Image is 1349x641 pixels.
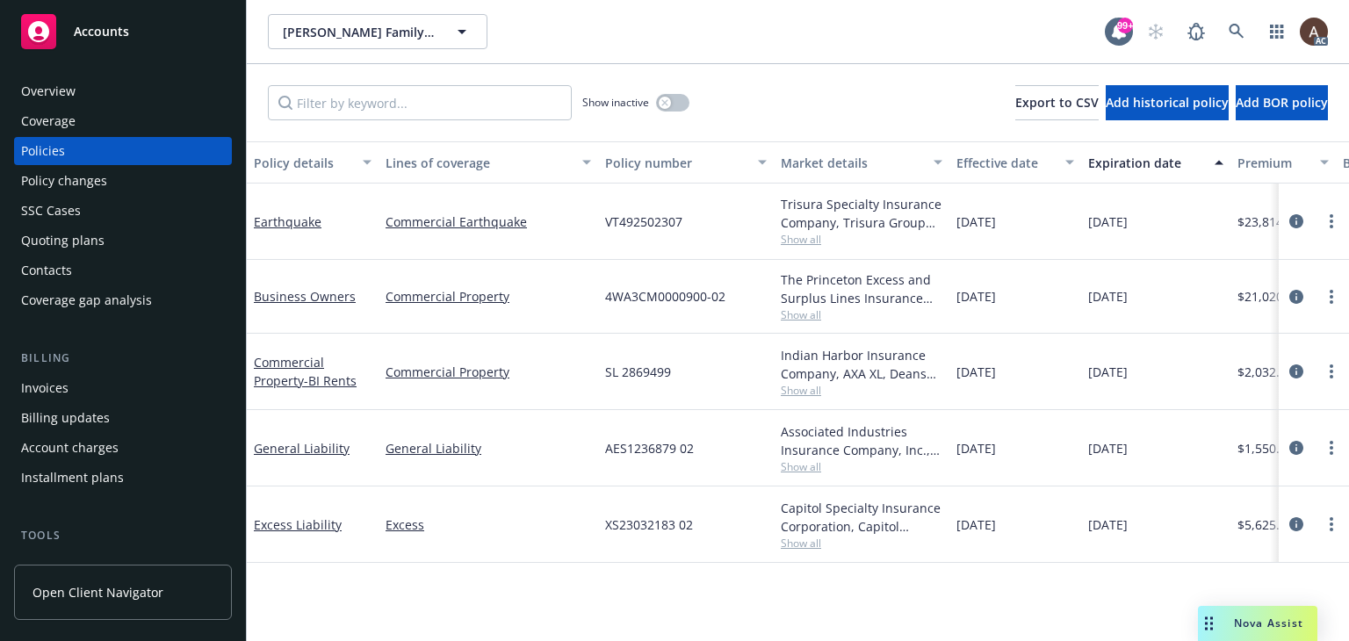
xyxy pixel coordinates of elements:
button: Lines of coverage [379,141,598,184]
button: Policy details [247,141,379,184]
span: [DATE] [956,515,996,534]
span: Add BOR policy [1236,94,1328,111]
div: Billing updates [21,404,110,432]
a: Commercial Earthquake [386,212,591,231]
span: Nova Assist [1234,616,1303,630]
div: Premium [1237,154,1309,172]
a: Overview [14,77,232,105]
span: Show all [781,459,942,474]
div: Contacts [21,256,72,284]
span: Show all [781,232,942,247]
span: [DATE] [1088,439,1128,457]
div: Policy number [605,154,747,172]
div: Tools [14,527,232,544]
span: [DATE] [1088,363,1128,381]
span: [DATE] [1088,212,1128,231]
a: General Liability [254,440,350,457]
div: Expiration date [1088,154,1204,172]
span: [DATE] [956,287,996,306]
a: Contacts [14,256,232,284]
a: Excess [386,515,591,534]
a: more [1321,437,1342,458]
span: AES1236879 02 [605,439,694,457]
a: SSC Cases [14,197,232,225]
a: Coverage gap analysis [14,286,232,314]
a: Search [1219,14,1254,49]
button: Policy number [598,141,774,184]
span: Show all [781,383,942,398]
div: Drag to move [1198,606,1220,641]
span: - BI Rents [304,372,357,389]
a: Commercial Property [254,354,357,389]
span: $2,032.00 [1237,363,1294,381]
div: Market details [781,154,923,172]
div: Effective date [956,154,1055,172]
span: [DATE] [956,212,996,231]
div: Billing [14,349,232,367]
button: Premium [1230,141,1336,184]
div: Coverage [21,107,76,135]
a: Switch app [1259,14,1295,49]
span: $21,020.00 [1237,287,1301,306]
span: [DATE] [1088,515,1128,534]
span: [PERSON_NAME] Family Exempt Trust [283,23,435,41]
button: Effective date [949,141,1081,184]
a: more [1321,211,1342,232]
div: The Princeton Excess and Surplus Lines Insurance Company, [GEOGRAPHIC_DATA] Re, Amwins [781,270,942,307]
a: Commercial Property [386,363,591,381]
a: Coverage [14,107,232,135]
a: Policy changes [14,167,232,195]
span: Show inactive [582,95,649,110]
a: Business Owners [254,288,356,305]
div: Account charges [21,434,119,462]
a: Billing updates [14,404,232,432]
img: photo [1300,18,1328,46]
a: Quoting plans [14,227,232,255]
a: circleInformation [1286,514,1307,535]
div: 99+ [1117,18,1133,33]
button: Expiration date [1081,141,1230,184]
span: XS23032183 02 [605,515,693,534]
a: circleInformation [1286,211,1307,232]
span: Show all [781,536,942,551]
div: Coverage gap analysis [21,286,152,314]
a: Installment plans [14,464,232,492]
a: more [1321,514,1342,535]
a: circleInformation [1286,286,1307,307]
div: Policy changes [21,167,107,195]
div: Capitol Specialty Insurance Corporation, Capitol Indemnity Corporation, Amwins [781,499,942,536]
a: more [1321,286,1342,307]
a: Earthquake [254,213,321,230]
a: Invoices [14,374,232,402]
div: Policy details [254,154,352,172]
div: Installment plans [21,464,124,492]
div: SSC Cases [21,197,81,225]
span: $23,814.00 [1237,212,1301,231]
a: Report a Bug [1179,14,1214,49]
span: [DATE] [1088,287,1128,306]
span: [DATE] [956,363,996,381]
a: more [1321,361,1342,382]
button: Nova Assist [1198,606,1317,641]
div: Trisura Specialty Insurance Company, Trisura Group Ltd., Amwins [781,195,942,232]
a: General Liability [386,439,591,457]
div: Policies [21,137,65,165]
span: $1,550.00 [1237,439,1294,457]
span: Add historical policy [1106,94,1229,111]
div: Quoting plans [21,227,105,255]
a: Account charges [14,434,232,462]
span: VT492502307 [605,212,682,231]
div: Invoices [21,374,69,402]
span: Export to CSV [1015,94,1099,111]
button: [PERSON_NAME] Family Exempt Trust [268,14,487,49]
span: Open Client Navigator [32,583,163,601]
button: Add historical policy [1106,85,1229,120]
a: Commercial Property [386,287,591,306]
button: Add BOR policy [1236,85,1328,120]
span: Show all [781,307,942,322]
a: circleInformation [1286,437,1307,458]
div: Lines of coverage [386,154,572,172]
a: Policies [14,137,232,165]
a: Start snowing [1138,14,1173,49]
div: Overview [21,77,76,105]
